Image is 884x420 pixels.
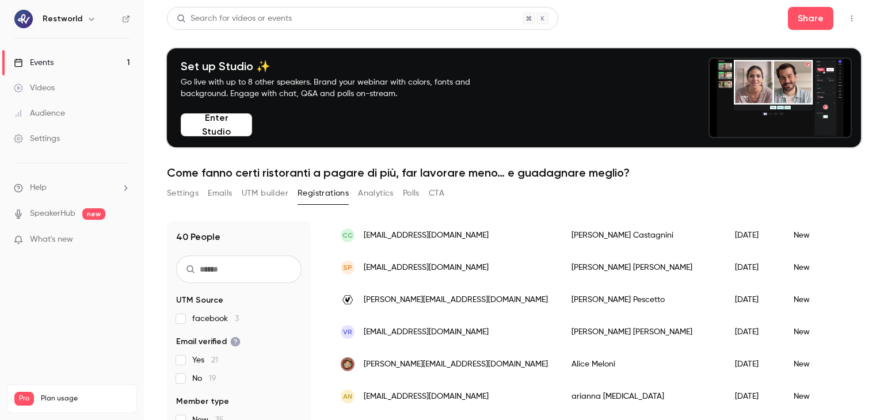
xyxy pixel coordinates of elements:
[782,316,855,348] div: New
[235,315,239,323] span: 3
[782,348,855,380] div: New
[341,293,355,307] img: roosterrotisserie.com
[176,295,223,306] span: UTM Source
[14,82,55,94] div: Videos
[82,208,105,220] span: new
[176,336,241,348] span: Email verified
[560,251,723,284] div: [PERSON_NAME] [PERSON_NAME]
[167,184,199,203] button: Settings
[192,354,218,366] span: Yes
[560,348,723,380] div: Alice Meloni
[298,184,349,203] button: Registrations
[358,184,394,203] button: Analytics
[723,348,782,380] div: [DATE]
[364,262,489,274] span: [EMAIL_ADDRESS][DOMAIN_NAME]
[192,373,216,384] span: No
[560,316,723,348] div: [PERSON_NAME] [PERSON_NAME]
[192,313,239,324] span: facebook
[209,375,216,383] span: 19
[560,380,723,413] div: arianna [MEDICAL_DATA]
[788,7,833,30] button: Share
[181,59,497,73] h4: Set up Studio ✨
[176,230,220,244] h1: 40 People
[176,396,229,407] span: Member type
[14,10,33,28] img: Restworld
[343,391,352,402] span: an
[242,184,288,203] button: UTM builder
[167,166,861,180] h1: Come fanno certi ristoranti a pagare di più, far lavorare meno… e guadagnare meglio?
[782,219,855,251] div: New
[560,219,723,251] div: [PERSON_NAME] Castagnini
[181,77,497,100] p: Go live with up to 8 other speakers. Brand your webinar with colors, fonts and background. Engage...
[364,294,548,306] span: [PERSON_NAME][EMAIL_ADDRESS][DOMAIN_NAME]
[341,357,355,371] img: baladin.com
[208,184,232,203] button: Emails
[177,13,292,25] div: Search for videos or events
[342,230,353,240] span: CC
[30,208,75,220] a: SpeakerHub
[723,380,782,413] div: [DATE]
[14,182,130,194] li: help-dropdown-opener
[343,327,352,337] span: VR
[211,356,218,364] span: 21
[364,358,548,371] span: [PERSON_NAME][EMAIL_ADDRESS][DOMAIN_NAME]
[41,394,129,403] span: Plan usage
[782,284,855,316] div: New
[364,230,489,242] span: [EMAIL_ADDRESS][DOMAIN_NAME]
[43,13,82,25] h6: Restworld
[364,391,489,403] span: [EMAIL_ADDRESS][DOMAIN_NAME]
[429,184,444,203] button: CTA
[30,234,73,246] span: What's new
[14,392,34,406] span: Pro
[181,113,252,136] button: Enter Studio
[14,57,54,68] div: Events
[14,133,60,144] div: Settings
[723,251,782,284] div: [DATE]
[364,326,489,338] span: [EMAIL_ADDRESS][DOMAIN_NAME]
[30,182,47,194] span: Help
[343,262,352,273] span: SP
[14,108,65,119] div: Audience
[560,284,723,316] div: [PERSON_NAME] Pescetto
[723,284,782,316] div: [DATE]
[723,316,782,348] div: [DATE]
[782,251,855,284] div: New
[782,380,855,413] div: New
[116,235,130,245] iframe: Noticeable Trigger
[403,184,420,203] button: Polls
[723,219,782,251] div: [DATE]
